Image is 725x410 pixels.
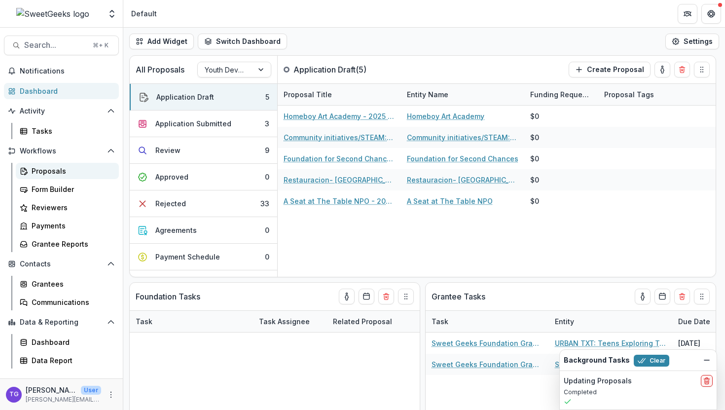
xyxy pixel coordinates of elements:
[407,196,493,206] a: A Seat at The Table NPO
[432,291,485,302] p: Grantee Tasks
[26,385,77,395] p: [PERSON_NAME]
[432,359,543,370] a: Sweet Geeks Foundation Grant Report
[16,123,119,139] a: Tasks
[16,352,119,369] a: Data Report
[155,172,188,182] div: Approved
[265,145,269,155] div: 9
[4,143,119,159] button: Open Workflows
[564,377,632,385] h2: Updating Proposals
[198,34,287,49] button: Switch Dashboard
[426,311,549,332] div: Task
[378,289,394,304] button: Delete card
[155,252,220,262] div: Payment Schedule
[4,256,119,272] button: Open Contacts
[530,175,539,185] div: $0
[407,111,484,121] a: Homeboy Art Academy
[265,252,269,262] div: 0
[130,311,253,332] div: Task
[284,132,395,143] a: Community initiatives/STEAM:CODERS - 2025 - Sweet Geeks Foundation Grant Application
[665,34,719,49] button: Settings
[32,221,111,231] div: Payments
[598,84,722,105] div: Proposal Tags
[130,217,277,244] button: Agreements0
[327,311,450,332] div: Related Proposal
[549,316,580,327] div: Entity
[20,107,103,115] span: Activity
[564,388,713,397] p: Completed
[407,175,518,185] a: Restauracion- [GEOGRAPHIC_DATA]
[91,40,110,51] div: ⌘ + K
[4,83,119,99] a: Dashboard
[555,338,666,348] a: URBAN TXT: Teens Exploring Technology
[4,63,119,79] button: Notifications
[4,314,119,330] button: Open Data & Reporting
[407,153,518,164] a: Foundation for Second Chances
[156,92,214,102] div: Application Draft
[32,202,111,213] div: Reviewers
[129,34,194,49] button: Add Widget
[136,64,184,75] p: All Proposals
[9,391,19,398] div: Theresa Gartland
[293,64,367,75] p: Application Draft ( 5 )
[278,84,401,105] div: Proposal Title
[284,196,395,206] a: A Seat at The Table NPO - 2025 - Sweet Geeks Foundation Grant Application
[359,289,374,304] button: Calendar
[694,62,710,77] button: Drag
[654,62,670,77] button: toggle-assigned-to-me
[16,163,119,179] a: Proposals
[4,103,119,119] button: Open Activity
[155,145,181,155] div: Review
[20,147,103,155] span: Workflows
[155,118,231,129] div: Application Submitted
[284,153,395,164] a: Foundation for Second Chances - 2025 - Sweet Geeks Foundation Grant Application
[253,316,316,327] div: Task Assignee
[105,4,119,24] button: Open entity switcher
[136,291,200,302] p: Foundation Tasks
[398,289,414,304] button: Drag
[16,334,119,350] a: Dashboard
[701,354,713,366] button: Dismiss
[130,190,277,217] button: Rejected33
[130,244,277,270] button: Payment Schedule0
[549,311,672,332] div: Entity
[20,260,103,268] span: Contacts
[401,89,454,100] div: Entity Name
[32,337,111,347] div: Dashboard
[32,297,111,307] div: Communications
[16,294,119,310] a: Communications
[598,89,660,100] div: Proposal Tags
[32,279,111,289] div: Grantees
[105,389,117,401] button: More
[81,386,101,395] p: User
[339,289,355,304] button: toggle-assigned-to-me
[131,8,157,19] div: Default
[401,84,524,105] div: Entity Name
[701,4,721,24] button: Get Help
[327,316,398,327] div: Related Proposal
[284,111,395,121] a: Homeboy Art Academy - 2025 - Sweet Geeks Foundation Grant Application
[260,198,269,209] div: 33
[155,198,186,209] div: Rejected
[530,111,539,121] div: $0
[407,132,518,143] a: Community initiatives/STEAM:CODERS
[694,289,710,304] button: Drag
[265,92,269,102] div: 5
[16,8,89,20] img: SweetGeeks logo
[674,289,690,304] button: Delete card
[130,84,277,111] button: Application Draft5
[253,311,327,332] div: Task Assignee
[16,236,119,252] a: Grantee Reports
[130,111,277,137] button: Application Submitted3
[654,289,670,304] button: Calendar
[24,40,87,50] span: Search...
[530,153,539,164] div: $0
[524,84,598,105] div: Funding Requested
[524,89,598,100] div: Funding Requested
[32,239,111,249] div: Grantee Reports
[635,289,651,304] button: toggle-assigned-to-me
[32,355,111,366] div: Data Report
